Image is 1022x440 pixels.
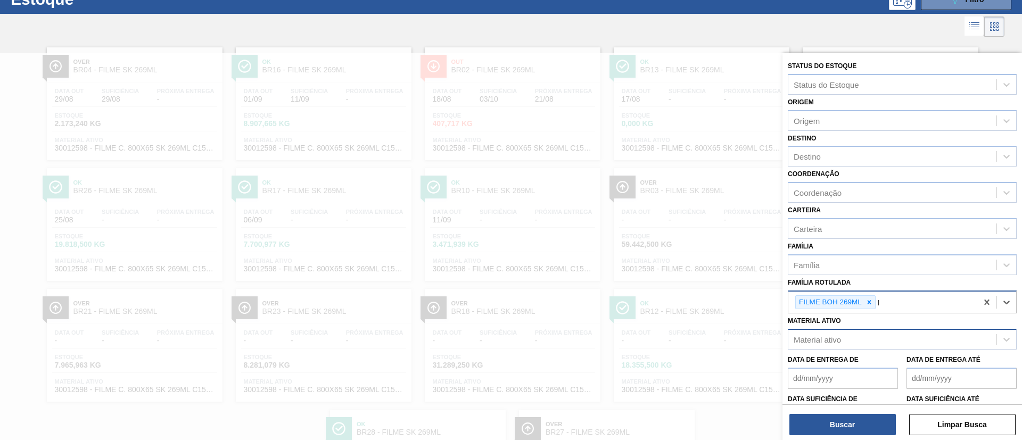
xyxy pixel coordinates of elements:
label: Data de Entrega de [788,356,859,363]
div: Família [794,260,820,269]
div: Destino [794,152,821,161]
a: ÍconeOutBR02 - FILME SK 269MLData out18/08Suficiência03/10Próxima Entrega21/08Estoque407,717 KGMa... [417,39,606,160]
a: ÍconeOkBR13 - FILME SK 269MLData out17/08Suficiência-Próxima Entrega-Estoque0,000 KGMaterial ativ... [606,39,795,160]
label: Data suficiência até [906,395,979,403]
label: Família Rotulada [788,279,851,286]
input: dd/mm/yyyy [788,368,898,389]
label: Coordenação [788,170,839,178]
div: Carteira [794,224,822,233]
div: Coordenação [794,188,842,197]
label: Destino [788,135,816,142]
label: Status do Estoque [788,62,856,70]
label: Data suficiência de [788,395,858,403]
div: FILME BOH 269ML [796,296,863,309]
a: ÍconeOkBR16 - FILME SK 269MLData out01/09Suficiência11/09Próxima Entrega-Estoque8.907,665 KGMater... [228,39,417,160]
div: Material ativo [794,335,841,344]
div: Visão em Lista [965,16,984,37]
label: Carteira [788,206,821,214]
div: Origem [794,116,820,125]
div: Status do Estoque [794,80,859,89]
a: ÍconeOkBR24 - FILME SK 269MLData out17/08Suficiência-Próxima Entrega-Estoque0,000 KGMaterial ativ... [795,39,984,160]
label: Família [788,243,813,250]
a: ÍconeOverBR04 - FILME SK 269MLData out29/08Suficiência29/08Próxima Entrega-Estoque2.173,240 KGMat... [39,39,228,160]
div: Visão em Cards [984,16,1004,37]
label: Material ativo [788,317,841,325]
label: Origem [788,98,814,106]
label: Data de Entrega até [906,356,980,363]
input: dd/mm/yyyy [906,368,1017,389]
